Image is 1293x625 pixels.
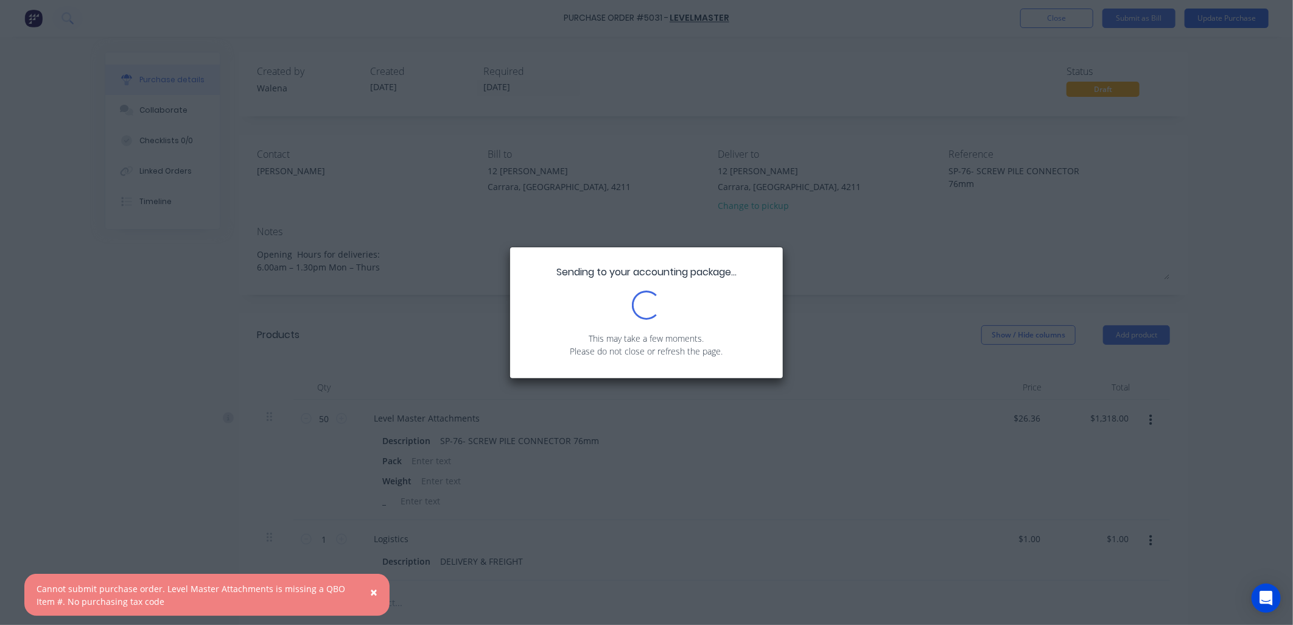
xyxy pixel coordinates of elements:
[37,582,352,608] div: Cannot submit purchase order. Level Master Attachments is missing a QBO Item #. No purchasing tax...
[370,584,377,601] span: ×
[528,345,765,358] p: Please do not close or refresh the page.
[1252,584,1281,613] div: Open Intercom Messenger
[556,265,737,279] span: Sending to your accounting package...
[528,332,765,345] p: This may take a few moments.
[358,577,390,607] button: Close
